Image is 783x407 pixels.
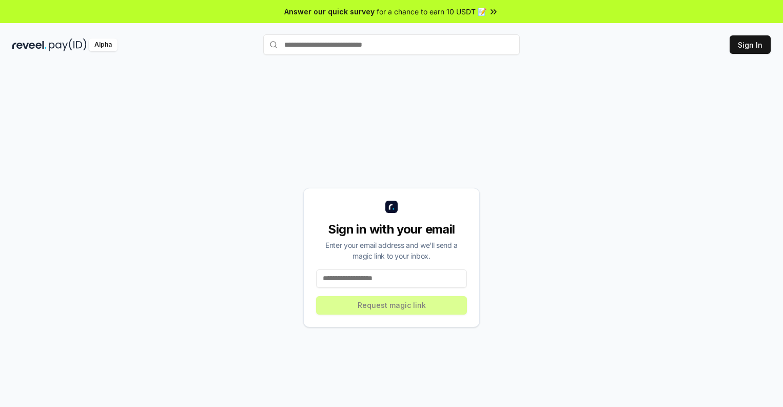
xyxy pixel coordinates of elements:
[316,240,467,261] div: Enter your email address and we’ll send a magic link to your inbox.
[89,38,118,51] div: Alpha
[49,38,87,51] img: pay_id
[730,35,771,54] button: Sign In
[316,221,467,238] div: Sign in with your email
[377,6,486,17] span: for a chance to earn 10 USDT 📝
[284,6,375,17] span: Answer our quick survey
[12,38,47,51] img: reveel_dark
[385,201,398,213] img: logo_small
